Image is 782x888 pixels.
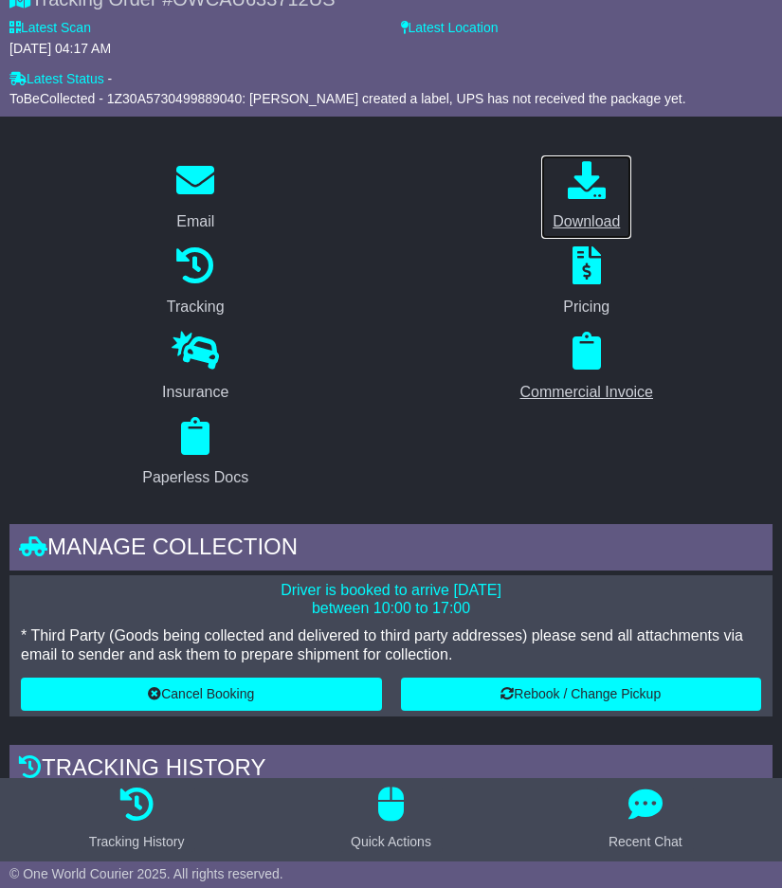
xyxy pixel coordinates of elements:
[162,381,228,404] div: Insurance
[164,154,227,240] a: Email
[150,325,241,410] a: Insurance
[89,832,185,852] div: Tracking History
[401,678,762,711] button: Rebook / Change Pickup
[540,154,632,240] a: Download
[21,581,761,617] p: Driver is booked to arrive [DATE] between 10:00 to 17:00
[9,41,111,56] span: [DATE] 04:17 AM
[142,466,248,489] div: Paperless Docs
[508,325,665,410] a: Commercial Invoice
[167,296,225,318] div: Tracking
[563,296,609,318] div: Pricing
[520,381,653,404] div: Commercial Invoice
[21,678,382,711] button: Cancel Booking
[9,91,686,106] span: ToBeCollected - 1Z30A5730499889040: [PERSON_NAME] created a label, UPS has not received the packa...
[21,626,761,662] p: * Third Party (Goods being collected and delivered to third party addresses) please send all atta...
[553,210,620,233] div: Download
[9,20,91,36] label: Latest Scan
[9,866,283,881] span: © One World Courier 2025. All rights reserved.
[351,832,431,852] div: Quick Actions
[551,240,622,325] a: Pricing
[9,524,773,575] div: Manage collection
[9,71,104,87] label: Latest Status
[609,832,682,852] div: Recent Chat
[130,410,261,496] a: Paperless Docs
[9,745,773,796] div: Tracking history
[155,240,237,325] a: Tracking
[339,788,443,852] button: Quick Actions
[176,210,214,233] div: Email
[597,788,694,852] button: Recent Chat
[108,71,113,87] span: -
[78,788,196,852] button: Tracking History
[401,20,499,36] label: Latest Location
